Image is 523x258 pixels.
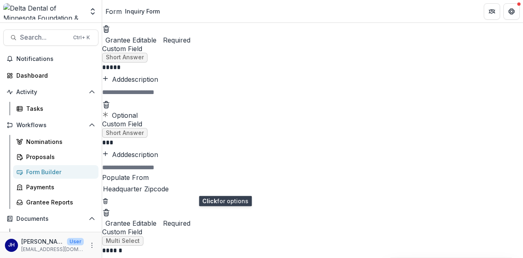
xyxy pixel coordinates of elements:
[114,22,127,35] button: Add field
[102,99,110,109] button: Delete field
[102,24,110,34] button: Delete field
[87,240,97,250] button: More
[13,150,98,164] a: Proposals
[102,173,523,182] p: Populate From
[67,238,84,245] p: User
[16,71,92,80] div: Dashboard
[16,122,85,129] span: Workflows
[13,195,98,209] a: Grantee Reports
[3,119,98,132] button: Open Workflows
[13,102,98,115] a: Tasks
[3,29,98,46] button: Search...
[16,215,85,222] span: Documents
[102,195,109,205] button: Delete condition
[26,183,92,191] div: Payments
[102,110,138,120] button: Required
[484,3,500,20] button: Partners
[106,130,144,137] span: Short Answer
[102,74,158,84] button: Adddescription
[26,168,92,176] div: Form Builder
[105,7,122,16] a: Form
[503,3,520,20] button: Get Help
[160,218,190,228] button: Required
[87,3,98,20] button: Open entity switcher
[26,231,92,240] div: Document Templates
[26,104,92,113] div: Tasks
[114,205,127,218] button: Add field
[114,97,127,110] button: Add field
[102,218,156,228] button: Read Only Toggle
[102,45,523,53] span: Custom Field
[105,5,163,17] nav: breadcrumb
[3,85,98,99] button: Open Activity
[21,246,84,253] p: [EMAIL_ADDRESS][DOMAIN_NAME]
[26,198,92,206] div: Grantee Reports
[13,135,98,148] a: Nominations
[160,35,190,45] button: Required
[26,153,92,161] div: Proposals
[13,180,98,194] a: Payments
[102,150,158,159] button: Adddescription
[8,242,15,248] div: John Howe
[13,165,98,179] a: Form Builder
[102,228,523,236] span: Custom Field
[20,34,68,41] span: Search...
[13,229,98,242] a: Document Templates
[3,212,98,225] button: Open Documents
[3,69,98,82] a: Dashboard
[21,237,64,246] p: [PERSON_NAME]
[16,56,95,63] span: Notifications
[3,3,84,20] img: Delta Dental of Minnesota Foundation & Community Giving logo
[16,89,85,96] span: Activity
[3,52,98,65] button: Notifications
[26,137,92,146] div: Nominations
[102,207,110,217] button: Delete field
[125,7,160,16] div: Inquiry Form
[72,33,92,42] div: Ctrl + K
[102,120,523,128] span: Custom Field
[106,238,140,245] span: Multi Select
[106,54,144,61] span: Short Answer
[102,35,156,45] button: Read Only Toggle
